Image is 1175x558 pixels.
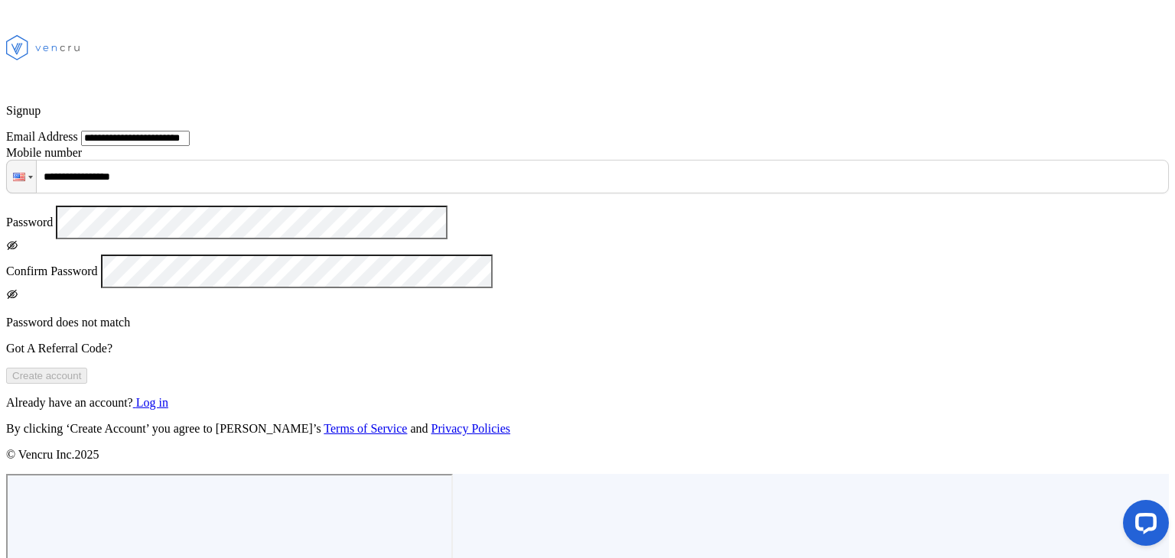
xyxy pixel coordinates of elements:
p: Got A Referral Code? [6,342,1169,355]
button: Create account [6,368,87,384]
p: Password does not match [6,316,1169,329]
p: © Vencru Inc. 2025 [6,448,1169,462]
a: Privacy Policies [431,422,511,435]
a: Terms of Service [324,422,407,435]
p: Signup [6,104,1169,118]
p: By clicking ‘Create Account’ you agree to [PERSON_NAME]’s and [6,422,1169,436]
label: Email Address [6,130,81,143]
iframe: LiveChat chat widget [1111,494,1175,558]
div: United States: + 1 [7,161,36,193]
label: Confirm Password [6,264,101,277]
img: vencru logo [6,6,83,89]
p: Already have an account? [6,396,1169,410]
label: Mobile number [6,146,82,159]
a: Log in [133,396,168,409]
label: Password [6,216,56,229]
